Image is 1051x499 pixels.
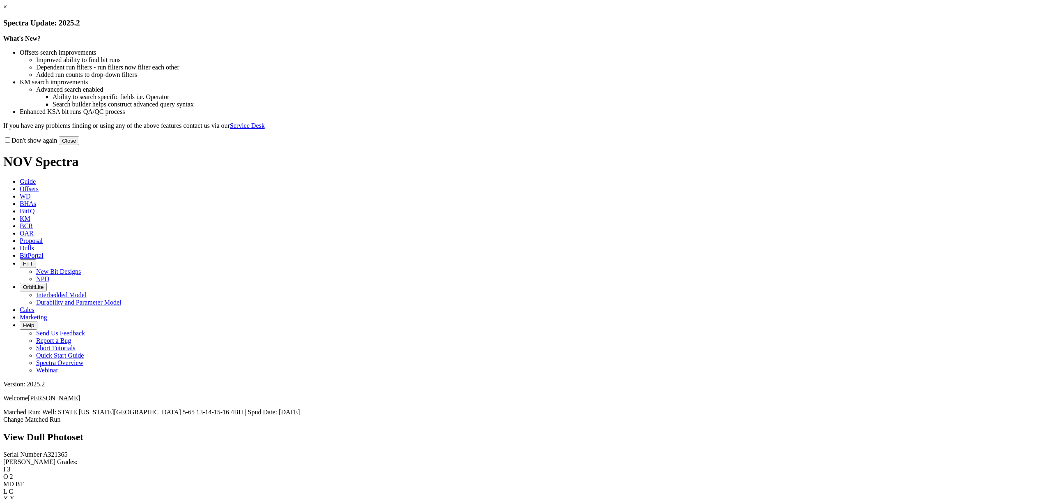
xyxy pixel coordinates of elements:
[23,261,33,267] span: FTT
[3,466,5,473] label: I
[23,284,44,290] span: OrbitLite
[43,451,68,458] span: A321365
[230,122,265,129] a: Service Desk
[20,215,30,222] span: KM
[20,222,33,229] span: BCR
[9,488,13,495] span: C
[20,49,1048,56] li: Offsets search improvements
[36,56,1048,64] li: Improved ability to find bit runs
[36,330,85,337] a: Send Us Feedback
[36,359,83,366] a: Spectra Overview
[20,208,34,215] span: BitIQ
[20,178,36,185] span: Guide
[3,458,1048,466] div: [PERSON_NAME] Grades:
[36,64,1048,71] li: Dependent run filters - run filters now filter each other
[20,306,34,313] span: Calcs
[7,466,10,473] span: 3
[3,122,1048,129] p: If you have any problems finding or using any of the above features contact us via our
[3,154,1048,169] h1: NOV Spectra
[36,275,49,282] a: NPD
[20,79,1048,86] li: KM search improvements
[36,344,76,351] a: Short Tutorials
[3,451,42,458] label: Serial Number
[3,381,1048,388] div: Version: 2025.2
[36,71,1048,79] li: Added run counts to drop-down filters
[16,481,24,487] span: BT
[3,488,7,495] label: L
[23,322,34,328] span: Help
[20,237,43,244] span: Proposal
[20,230,34,237] span: OAR
[36,367,58,374] a: Webinar
[36,291,86,298] a: Interbedded Model
[36,268,81,275] a: New Bit Designs
[28,395,80,402] span: [PERSON_NAME]
[42,409,300,416] span: Well: STATE [US_STATE][GEOGRAPHIC_DATA] 5-65 13-14-15-16 4BH | Spud Date: [DATE]
[3,395,1048,402] p: Welcome
[3,18,1048,28] h3: Spectra Update: 2025.2
[3,35,41,42] strong: What's New?
[20,193,31,200] span: WD
[3,137,57,144] label: Don't show again
[10,473,13,480] span: 2
[3,416,61,423] a: Change Matched Run
[36,337,71,344] a: Report a Bug
[20,252,44,259] span: BitPortal
[20,200,36,207] span: BHAs
[20,245,34,252] span: Dulls
[3,481,14,487] label: MD
[59,136,79,145] button: Close
[36,352,84,359] a: Quick Start Guide
[3,3,7,10] a: ×
[20,314,47,321] span: Marketing
[36,86,1048,93] li: Advanced search enabled
[53,101,1048,108] li: Search builder helps construct advanced query syntax
[3,409,41,416] span: Matched Run:
[3,473,8,480] label: O
[36,299,122,306] a: Durability and Parameter Model
[20,108,1048,116] li: Enhanced KSA bit runs QA/QC process
[53,93,1048,101] li: Ability to search specific fields i.e. Operator
[5,137,10,143] input: Don't show again
[20,185,39,192] span: Offsets
[3,432,1048,443] h2: View Dull Photoset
